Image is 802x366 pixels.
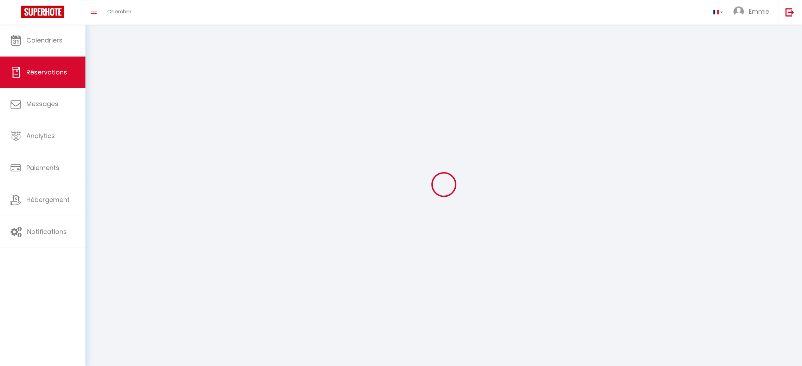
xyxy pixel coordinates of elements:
[26,131,55,140] span: Analytics
[27,227,67,236] span: Notifications
[785,8,794,17] img: logout
[26,195,70,204] span: Hébergement
[26,99,58,108] span: Messages
[26,36,63,45] span: Calendriers
[107,8,131,15] span: Chercher
[21,6,64,18] img: Super Booking
[26,163,59,172] span: Paiements
[733,6,744,17] img: ...
[749,7,769,16] span: Emmie
[26,68,67,77] span: Réservations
